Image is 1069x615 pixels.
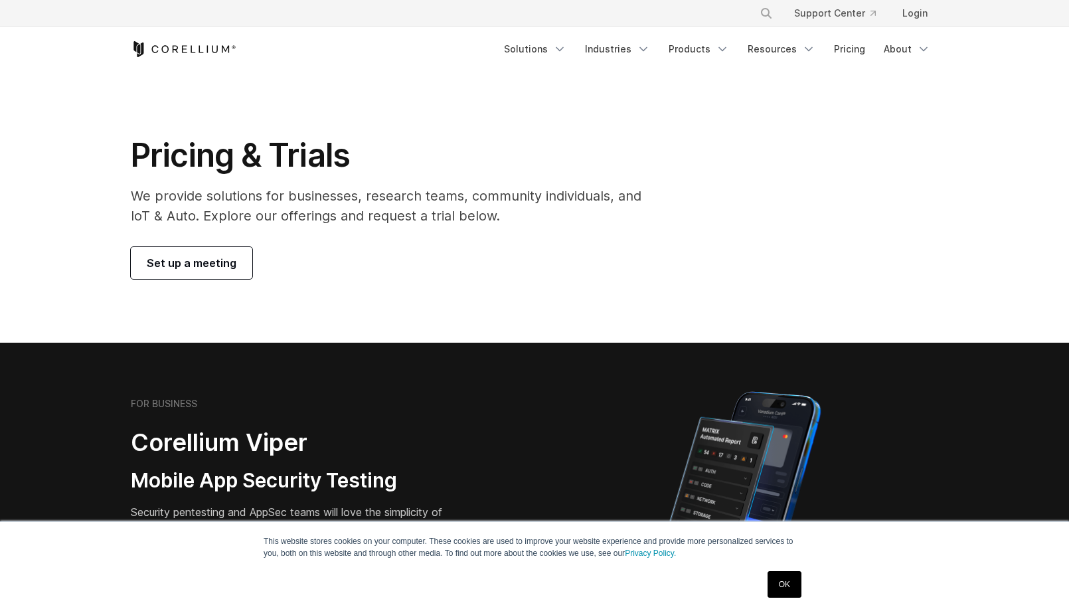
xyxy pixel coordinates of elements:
[131,504,471,552] p: Security pentesting and AppSec teams will love the simplicity of automated report generation comb...
[131,135,660,175] h1: Pricing & Trials
[131,468,471,493] h3: Mobile App Security Testing
[876,37,938,61] a: About
[131,41,236,57] a: Corellium Home
[264,535,805,559] p: This website stores cookies on your computer. These cookies are used to improve your website expe...
[826,37,873,61] a: Pricing
[754,1,778,25] button: Search
[661,37,737,61] a: Products
[892,1,938,25] a: Login
[496,37,574,61] a: Solutions
[496,37,938,61] div: Navigation Menu
[131,186,660,226] p: We provide solutions for businesses, research teams, community individuals, and IoT & Auto. Explo...
[783,1,886,25] a: Support Center
[768,571,801,598] a: OK
[577,37,658,61] a: Industries
[740,37,823,61] a: Resources
[131,428,471,458] h2: Corellium Viper
[625,549,676,558] a: Privacy Policy.
[131,398,197,410] h6: FOR BUSINESS
[131,247,252,279] a: Set up a meeting
[744,1,938,25] div: Navigation Menu
[147,255,236,271] span: Set up a meeting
